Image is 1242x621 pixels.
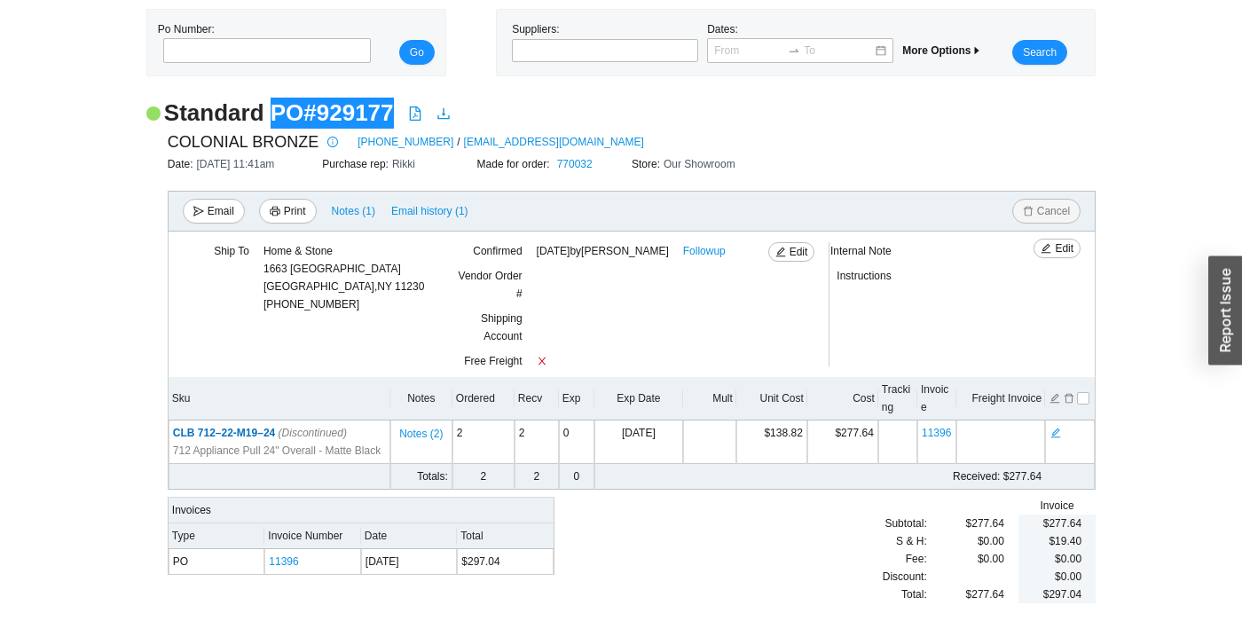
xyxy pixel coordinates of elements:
div: $277.64 [1033,515,1081,532]
span: Print [284,202,306,220]
span: $0.00 [1055,570,1081,583]
th: Recv [515,377,559,421]
span: file-pdf [408,106,422,121]
button: Email history (1) [390,199,469,224]
a: 770032 [557,158,593,170]
span: Email [208,202,234,220]
span: Date: [168,158,197,170]
span: Our Showroom [664,158,735,170]
td: [DATE] [594,421,683,464]
button: info-circle [318,130,343,154]
span: Internal Note [830,245,892,257]
th: Notes [390,377,452,421]
th: Invoice Number [264,523,360,549]
span: close [537,356,547,366]
span: 712 Appliance Pull 24" Overall - Matte Black [173,442,381,460]
button: sendEmail [183,199,245,224]
div: Invoices [169,497,554,523]
span: printer [270,206,280,218]
span: COLONIAL BRONZE [168,129,318,155]
th: Unit Cost [736,377,807,421]
span: edit [1050,427,1061,439]
span: 2 [519,427,525,439]
button: delete [1063,390,1075,403]
span: info-circle [323,137,342,147]
th: Exp Date [594,377,683,421]
a: Followup [683,242,726,260]
span: S & H: [896,532,927,550]
span: CLB 712–22-M19–24 [173,427,347,439]
h2: Standard PO # 929177 [164,98,394,129]
a: download [436,106,451,124]
span: swap-right [788,44,800,57]
div: Home & Stone 1663 [GEOGRAPHIC_DATA] [GEOGRAPHIC_DATA] , NY 11230 [263,242,424,295]
button: edit [1049,425,1062,437]
td: PO [169,549,264,575]
span: Invoice [1041,497,1074,515]
th: Type [169,523,265,549]
span: More Options [902,44,981,57]
td: 0 [559,421,594,464]
span: [DATE] by [PERSON_NAME] [537,242,669,260]
button: edit [1049,390,1061,403]
span: Edit [1055,240,1073,257]
span: Shipping Account [481,312,523,342]
span: Instructions [837,270,891,282]
span: Free Freight [464,355,522,367]
span: Discount: [883,568,927,586]
button: editEdit [1034,239,1081,258]
span: [DATE] 11:41am [197,158,275,170]
span: Ship To [214,245,249,257]
span: $0.00 [1055,553,1081,565]
span: send [193,206,204,218]
button: Notes (1) [331,201,376,214]
a: 11396 [269,555,298,568]
div: Dates: [703,20,898,65]
a: 11396 [922,427,951,439]
button: Notes (2) [398,424,444,436]
td: $277.64 [683,464,1045,490]
td: $297.04 [457,549,554,575]
button: editEdit [768,242,815,262]
span: Purchase rep: [322,158,392,170]
a: [PHONE_NUMBER] [358,133,453,151]
span: Confirmed [473,245,522,257]
div: $19.40 [1033,532,1081,550]
span: Notes ( 1 ) [332,202,375,220]
th: Cost [807,377,878,421]
div: Po Number: [158,20,366,65]
span: Vendor Order # [459,270,523,300]
span: Subtotal: [884,515,926,532]
td: $277.64 [807,421,878,464]
th: Exp [559,377,594,421]
span: Store: [632,158,664,170]
td: 0 [559,464,594,490]
span: caret-right [971,45,982,56]
th: Freight Invoice [956,377,1045,421]
span: / [457,133,460,151]
span: Search [1023,43,1057,61]
div: $297.04 [1033,586,1081,603]
a: file-pdf [408,106,422,124]
input: To [804,42,874,59]
i: (Discontinued) [279,427,347,439]
th: Ordered [452,377,515,421]
span: Notes ( 2 ) [399,425,443,443]
th: Mult [683,377,736,421]
span: download [436,106,451,121]
th: Total [457,523,554,549]
span: Totals: [417,470,448,483]
span: $0.00 [978,550,1004,568]
div: Suppliers: [507,20,703,65]
td: [DATE] [361,549,457,575]
span: Edit [790,243,808,261]
div: $277.64 [927,586,1004,603]
th: Invoice [917,377,956,421]
span: Fee : [906,550,927,568]
a: [EMAIL_ADDRESS][DOMAIN_NAME] [464,133,644,151]
td: 2 [452,464,515,490]
button: deleteCancel [1012,199,1081,224]
button: printerPrint [259,199,317,224]
button: Go [399,40,435,65]
button: Search [1012,40,1067,65]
